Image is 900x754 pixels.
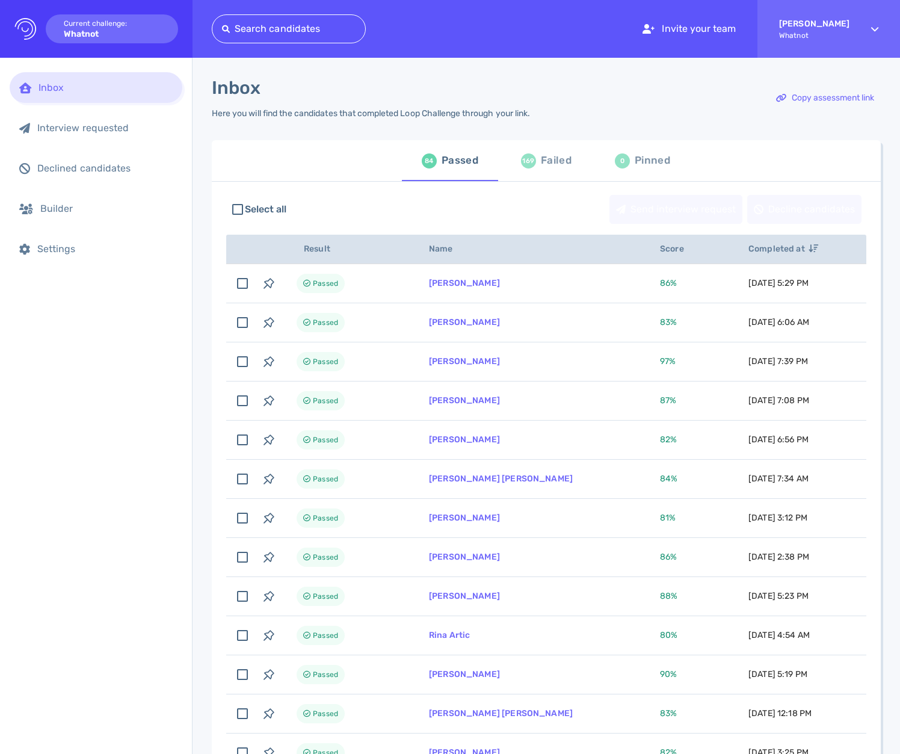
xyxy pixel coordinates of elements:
[429,708,573,718] a: [PERSON_NAME] [PERSON_NAME]
[747,195,861,224] button: Decline candidates
[660,669,677,679] span: 90 %
[429,474,573,484] a: [PERSON_NAME] [PERSON_NAME]
[748,196,861,223] div: Decline candidates
[660,356,676,366] span: 97 %
[313,511,338,525] span: Passed
[615,153,630,168] div: 0
[660,552,677,562] span: 86 %
[541,152,572,170] div: Failed
[779,31,849,40] span: Whatnot
[212,108,530,119] div: Here you will find the candidates that completed Loop Challenge through your link.
[313,472,338,486] span: Passed
[748,591,809,601] span: [DATE] 5:23 PM
[313,433,338,447] span: Passed
[429,630,470,640] a: Rina Artic
[660,434,677,445] span: 82 %
[769,84,881,113] button: Copy assessment link
[422,153,437,168] div: 84
[748,474,809,484] span: [DATE] 7:34 AM
[37,162,173,174] div: Declined candidates
[748,395,809,406] span: [DATE] 7:08 PM
[610,196,742,223] div: Send interview request
[635,152,670,170] div: Pinned
[660,630,677,640] span: 80 %
[748,513,807,523] span: [DATE] 3:12 PM
[521,153,536,168] div: 169
[660,395,676,406] span: 87 %
[748,278,809,288] span: [DATE] 5:29 PM
[313,315,338,330] span: Passed
[429,278,500,288] a: [PERSON_NAME]
[212,77,260,99] h1: Inbox
[748,552,809,562] span: [DATE] 2:38 PM
[660,708,677,718] span: 83 %
[429,356,500,366] a: [PERSON_NAME]
[429,591,500,601] a: [PERSON_NAME]
[748,317,809,327] span: [DATE] 6:06 AM
[313,667,338,682] span: Passed
[313,276,338,291] span: Passed
[770,84,880,112] div: Copy assessment link
[282,235,415,264] th: Result
[660,317,677,327] span: 83 %
[660,244,697,254] span: Score
[429,552,500,562] a: [PERSON_NAME]
[313,550,338,564] span: Passed
[748,434,809,445] span: [DATE] 6:56 PM
[313,589,338,604] span: Passed
[429,513,500,523] a: [PERSON_NAME]
[37,122,173,134] div: Interview requested
[313,628,338,643] span: Passed
[40,203,173,214] div: Builder
[779,19,849,29] strong: [PERSON_NAME]
[748,244,818,254] span: Completed at
[748,356,808,366] span: [DATE] 7:39 PM
[313,354,338,369] span: Passed
[660,278,677,288] span: 86 %
[748,630,810,640] span: [DATE] 4:54 AM
[748,669,807,679] span: [DATE] 5:19 PM
[429,317,500,327] a: [PERSON_NAME]
[660,474,677,484] span: 84 %
[429,395,500,406] a: [PERSON_NAME]
[37,243,173,255] div: Settings
[429,669,500,679] a: [PERSON_NAME]
[442,152,478,170] div: Passed
[245,202,287,217] span: Select all
[660,513,676,523] span: 81 %
[313,394,338,408] span: Passed
[429,434,500,445] a: [PERSON_NAME]
[660,591,677,601] span: 88 %
[609,195,742,224] button: Send interview request
[39,82,173,93] div: Inbox
[429,244,466,254] span: Name
[313,706,338,721] span: Passed
[748,708,812,718] span: [DATE] 12:18 PM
